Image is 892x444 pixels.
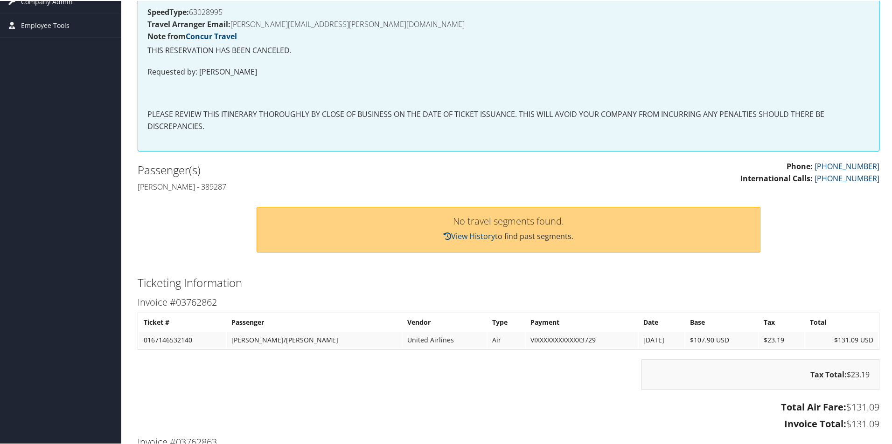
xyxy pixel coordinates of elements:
h2: Ticketing Information [138,274,879,290]
td: $107.90 USD [685,331,758,348]
td: 0167146532140 [139,331,226,348]
th: Base [685,313,758,330]
h4: [PERSON_NAME] - 389287 [138,181,502,191]
td: VIXXXXXXXXXXXX3729 [526,331,638,348]
strong: Note from [147,30,237,41]
strong: Phone: [787,160,813,171]
h3: $131.09 [138,400,879,413]
td: $131.09 USD [805,331,878,348]
h3: No travel segments found. [266,216,751,225]
p: THIS RESERVATION HAS BEEN CANCELED. [147,44,870,56]
span: Employee Tools [21,13,70,36]
th: Vendor [403,313,487,330]
strong: Invoice Total: [784,417,846,429]
h4: 63028995 [147,7,870,15]
strong: Total Air Fare: [781,400,846,412]
p: Requested by: [PERSON_NAME] [147,65,870,77]
h2: Passenger(s) [138,161,502,177]
th: Ticket # [139,313,226,330]
th: Payment [526,313,638,330]
td: $23.19 [759,331,804,348]
strong: International Calls: [740,172,813,183]
td: Air [488,331,525,348]
strong: SpeedType: [147,6,189,16]
th: Passenger [227,313,401,330]
h3: $131.09 [138,417,879,430]
p: to find past segments. [266,230,751,242]
p: PLEASE REVIEW THIS ITINERARY THOROUGHLY BY CLOSE OF BUSINESS ON THE DATE OF TICKET ISSUANCE. THIS... [147,108,870,131]
a: [PHONE_NUMBER] [815,172,879,183]
a: View History [444,230,495,240]
th: Tax [759,313,804,330]
h3: Invoice #03762862 [138,295,879,308]
th: Total [805,313,878,330]
strong: Tax Total: [810,369,847,379]
td: [DATE] [639,331,684,348]
a: Concur Travel [186,30,237,41]
td: United Airlines [403,331,487,348]
td: [PERSON_NAME]/[PERSON_NAME] [227,331,401,348]
div: $23.19 [641,358,879,389]
a: [PHONE_NUMBER] [815,160,879,171]
th: Date [639,313,684,330]
strong: Travel Arranger Email: [147,18,230,28]
h4: [PERSON_NAME][EMAIL_ADDRESS][PERSON_NAME][DOMAIN_NAME] [147,20,870,27]
th: Type [488,313,525,330]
